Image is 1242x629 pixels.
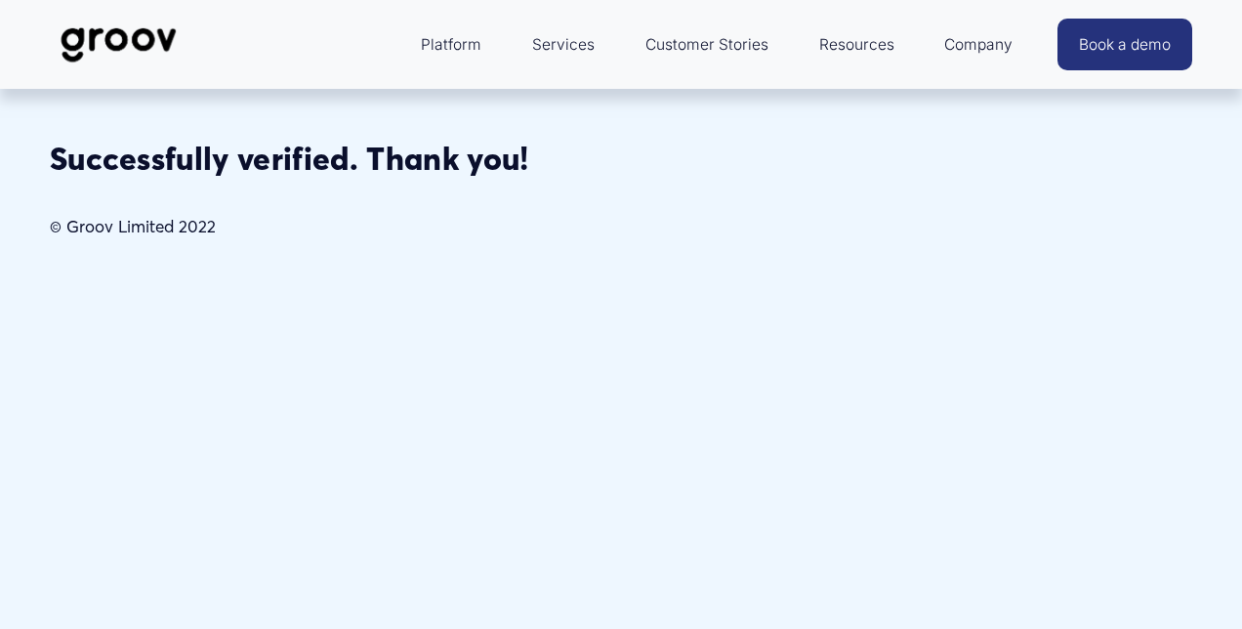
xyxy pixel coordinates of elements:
strong: Successfully verified. Thank you! [50,139,529,178]
a: Customer Stories [636,21,778,68]
a: Services [522,21,604,68]
span: Resources [819,31,894,59]
a: folder dropdown [934,21,1022,68]
a: folder dropdown [411,21,491,68]
p: © Groov Limited 2022 [50,212,907,242]
span: Company [944,31,1013,59]
span: Platform [421,31,481,59]
img: Groov | Workplace Science Platform | Unlock Performance | Drive Results [50,13,187,77]
a: folder dropdown [809,21,904,68]
a: Book a demo [1057,19,1192,70]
